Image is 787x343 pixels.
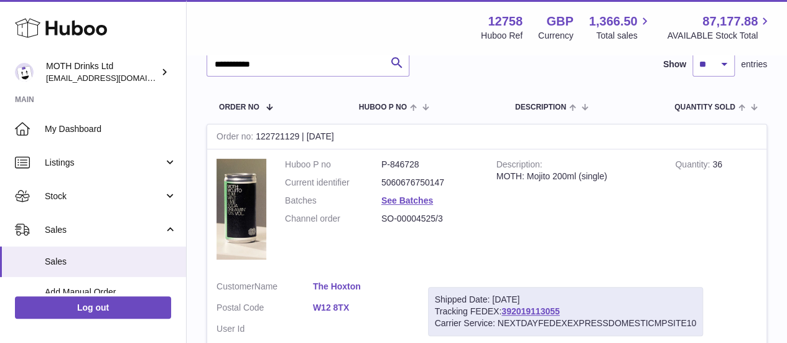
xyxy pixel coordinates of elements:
[46,73,183,83] span: [EMAIL_ADDRESS][DOMAIN_NAME]
[663,59,686,70] label: Show
[219,103,259,111] span: Order No
[515,103,566,111] span: Description
[217,302,313,317] dt: Postal Code
[46,60,158,84] div: MOTH Drinks Ltd
[675,159,712,172] strong: Quantity
[589,13,652,42] a: 1,366.50 Total sales
[217,281,313,296] dt: Name
[313,302,409,314] a: W12 8TX
[481,30,523,42] div: Huboo Ref
[359,103,407,111] span: Huboo P no
[285,159,381,171] dt: Huboo P no
[496,171,657,182] div: MOTH: Mojito 200ml (single)
[596,30,651,42] span: Total sales
[501,306,559,316] a: 392019113055
[45,256,177,268] span: Sales
[45,157,164,169] span: Listings
[285,195,381,207] dt: Batches
[488,13,523,30] strong: 12758
[381,213,478,225] dd: SO-00004525/3
[702,13,758,30] span: 87,177.88
[435,294,697,306] div: Shipped Date: [DATE]
[428,287,704,336] div: Tracking FEDEX:
[666,149,766,271] td: 36
[285,213,381,225] dt: Channel order
[496,159,543,172] strong: Description
[45,224,164,236] span: Sales
[538,30,574,42] div: Currency
[667,13,772,42] a: 87,177.88 AVAILABLE Stock Total
[285,177,381,189] dt: Current identifier
[381,177,478,189] dd: 5060676750147
[217,323,313,335] dt: User Id
[381,195,433,205] a: See Batches
[667,30,772,42] span: AVAILABLE Stock Total
[435,317,697,329] div: Carrier Service: NEXTDAYFEDEXEXPRESSDOMESTICMPSITE10
[15,296,171,319] a: Log out
[674,103,735,111] span: Quantity Sold
[217,281,254,291] span: Customer
[589,13,638,30] span: 1,366.50
[217,159,266,259] img: 127581729091276.png
[207,125,766,149] div: 122721129 | [DATE]
[45,123,177,135] span: My Dashboard
[741,59,767,70] span: entries
[381,159,478,171] dd: P-846728
[15,63,34,82] img: orders@mothdrinks.com
[217,131,256,144] strong: Order no
[546,13,573,30] strong: GBP
[313,281,409,293] a: The Hoxton
[45,286,177,298] span: Add Manual Order
[45,190,164,202] span: Stock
